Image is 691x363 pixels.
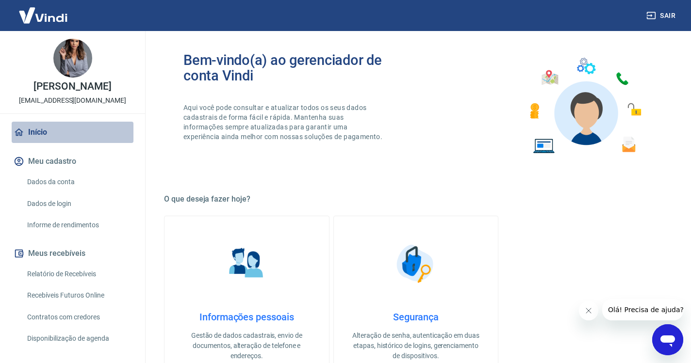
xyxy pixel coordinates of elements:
[164,194,668,204] h5: O que deseja fazer hoje?
[644,7,679,25] button: Sair
[12,243,133,264] button: Meus recebíveis
[180,331,313,361] p: Gestão de dados cadastrais, envio de documentos, alteração de telefone e endereços.
[579,301,598,320] iframe: Fechar mensagem
[6,7,82,15] span: Olá! Precisa de ajuda?
[652,324,683,355] iframe: Botão para abrir a janela de mensagens
[33,81,111,92] p: [PERSON_NAME]
[23,285,133,305] a: Recebíveis Futuros Online
[23,215,133,235] a: Informe de rendimentos
[521,52,648,159] img: Imagem de um avatar masculino com diversos icones exemplificando as funcionalidades do gerenciado...
[23,194,133,214] a: Dados de login
[392,239,440,288] img: Segurança
[349,331,483,361] p: Alteração de senha, autenticação em duas etapas, histórico de logins, gerenciamento de dispositivos.
[602,299,683,320] iframe: Mensagem da empresa
[180,311,313,323] h4: Informações pessoais
[23,172,133,192] a: Dados da conta
[23,329,133,348] a: Disponibilização de agenda
[12,0,75,30] img: Vindi
[222,239,271,288] img: Informações pessoais
[183,103,384,142] p: Aqui você pode consultar e atualizar todos os seus dados cadastrais de forma fácil e rápida. Mant...
[19,95,126,106] p: [EMAIL_ADDRESS][DOMAIN_NAME]
[23,307,133,327] a: Contratos com credores
[12,151,133,172] button: Meu cadastro
[23,264,133,284] a: Relatório de Recebíveis
[349,311,483,323] h4: Segurança
[53,39,92,78] img: 2a1775b7-0130-4a11-93e9-33df3cba95cb.jpeg
[183,52,416,83] h2: Bem-vindo(a) ao gerenciador de conta Vindi
[12,122,133,143] a: Início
